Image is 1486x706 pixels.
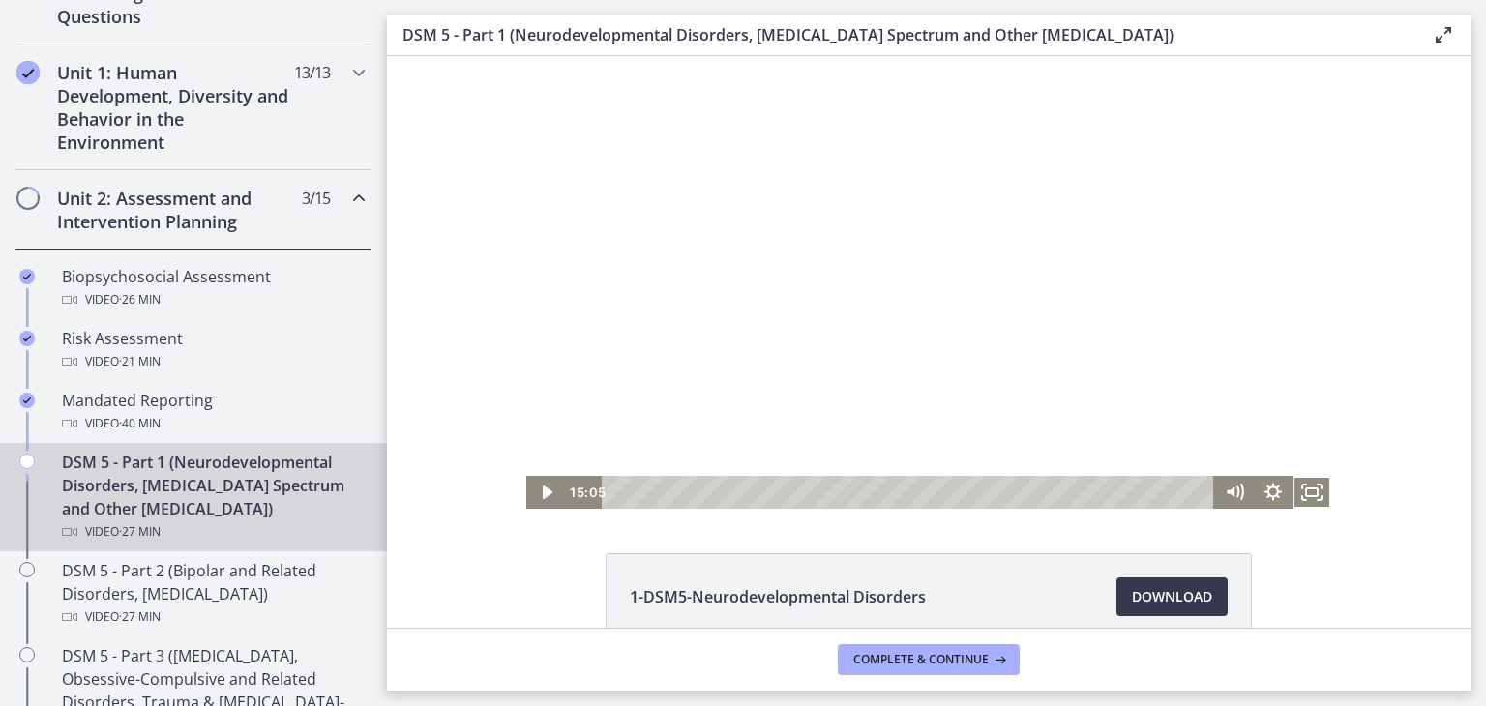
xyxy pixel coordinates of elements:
[62,412,364,435] div: Video
[62,265,364,311] div: Biopsychosocial Assessment
[57,61,293,154] h2: Unit 1: Human Development, Diversity and Behavior in the Environment
[62,520,364,544] div: Video
[62,350,364,373] div: Video
[838,644,1020,675] button: Complete & continue
[19,331,35,346] i: Completed
[402,23,1401,46] h3: DSM 5 - Part 1 (Neurodevelopmental Disorders, [MEDICAL_DATA] Spectrum and Other [MEDICAL_DATA])
[387,56,1471,509] iframe: Video Lesson
[19,393,35,408] i: Completed
[119,288,161,311] span: · 26 min
[1116,577,1228,616] a: Download
[119,605,161,629] span: · 27 min
[62,605,364,629] div: Video
[119,520,161,544] span: · 27 min
[1132,585,1212,608] span: Download
[62,559,364,629] div: DSM 5 - Part 2 (Bipolar and Related Disorders, [MEDICAL_DATA])
[57,187,293,233] h2: Unit 2: Assessment and Intervention Planning
[19,269,35,284] i: Completed
[62,288,364,311] div: Video
[302,187,330,210] span: 3 / 15
[16,61,40,84] i: Completed
[62,451,364,544] div: DSM 5 - Part 1 (Neurodevelopmental Disorders, [MEDICAL_DATA] Spectrum and Other [MEDICAL_DATA])
[119,412,161,435] span: · 40 min
[294,61,330,84] span: 13 / 13
[62,327,364,373] div: Risk Assessment
[867,420,906,453] button: Show settings menu
[119,350,161,373] span: · 21 min
[906,420,944,453] button: Fullscreen
[853,652,989,667] span: Complete & continue
[630,585,926,608] span: 1-DSM5-Neurodevelopmental Disorders
[828,420,867,453] button: Mute
[62,389,364,435] div: Mandated Reporting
